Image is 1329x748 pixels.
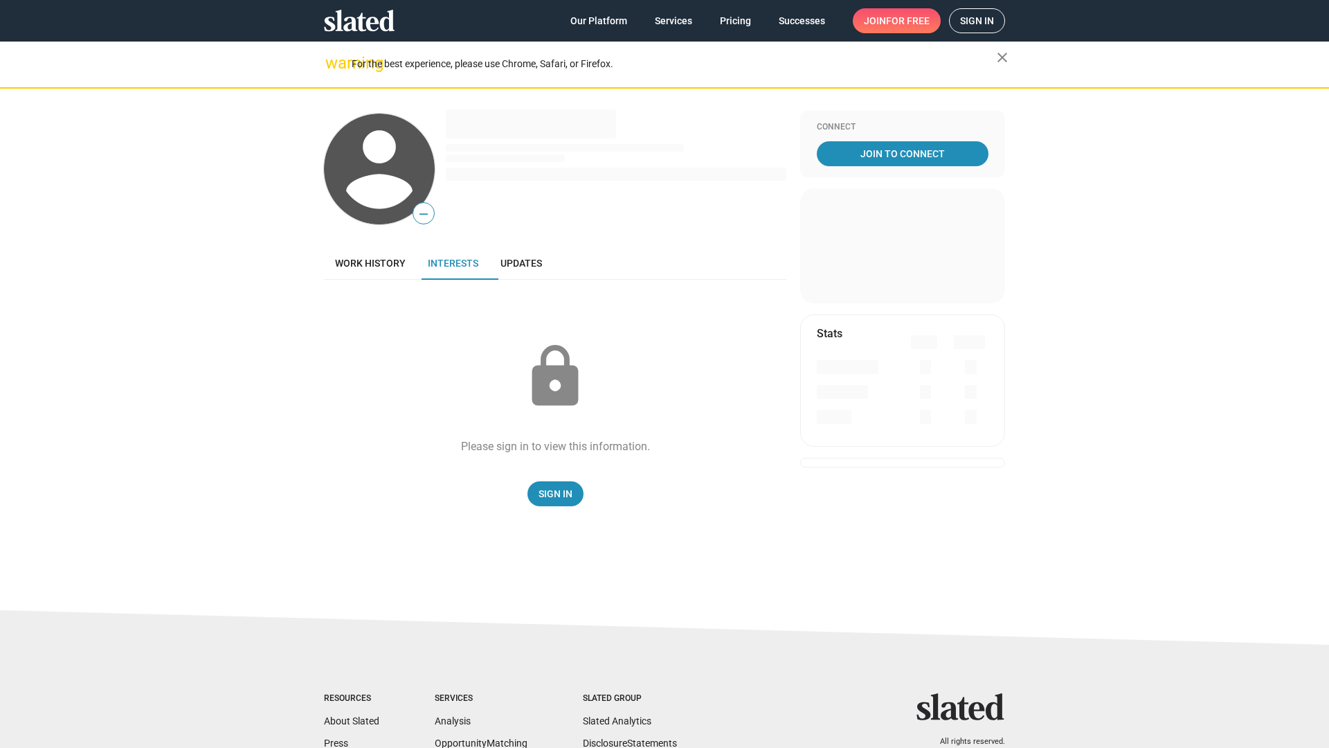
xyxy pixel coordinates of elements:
[817,122,988,133] div: Connect
[655,8,692,33] span: Services
[853,8,941,33] a: Joinfor free
[720,8,751,33] span: Pricing
[435,693,527,704] div: Services
[817,141,988,166] a: Join To Connect
[435,715,471,727] a: Analysis
[949,8,1005,33] a: Sign in
[325,55,342,71] mat-icon: warning
[817,326,842,341] mat-card-title: Stats
[428,258,478,269] span: Interests
[539,481,572,506] span: Sign In
[709,8,762,33] a: Pricing
[521,342,590,411] mat-icon: lock
[864,8,930,33] span: Join
[820,141,986,166] span: Join To Connect
[994,49,1011,66] mat-icon: close
[583,715,651,727] a: Slated Analytics
[324,693,379,704] div: Resources
[417,247,489,280] a: Interests
[644,8,703,33] a: Services
[324,247,417,280] a: Work history
[352,55,997,73] div: For the best experience, please use Chrome, Safari, or Firefox.
[489,247,553,280] a: Updates
[570,8,627,33] span: Our Platform
[527,481,584,506] a: Sign In
[335,258,406,269] span: Work history
[324,715,379,727] a: About Slated
[500,258,542,269] span: Updates
[583,693,677,704] div: Slated Group
[461,439,650,454] div: Please sign in to view this information.
[960,9,994,33] span: Sign in
[559,8,638,33] a: Our Platform
[768,8,836,33] a: Successes
[886,8,930,33] span: for free
[779,8,825,33] span: Successes
[413,205,434,223] span: —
